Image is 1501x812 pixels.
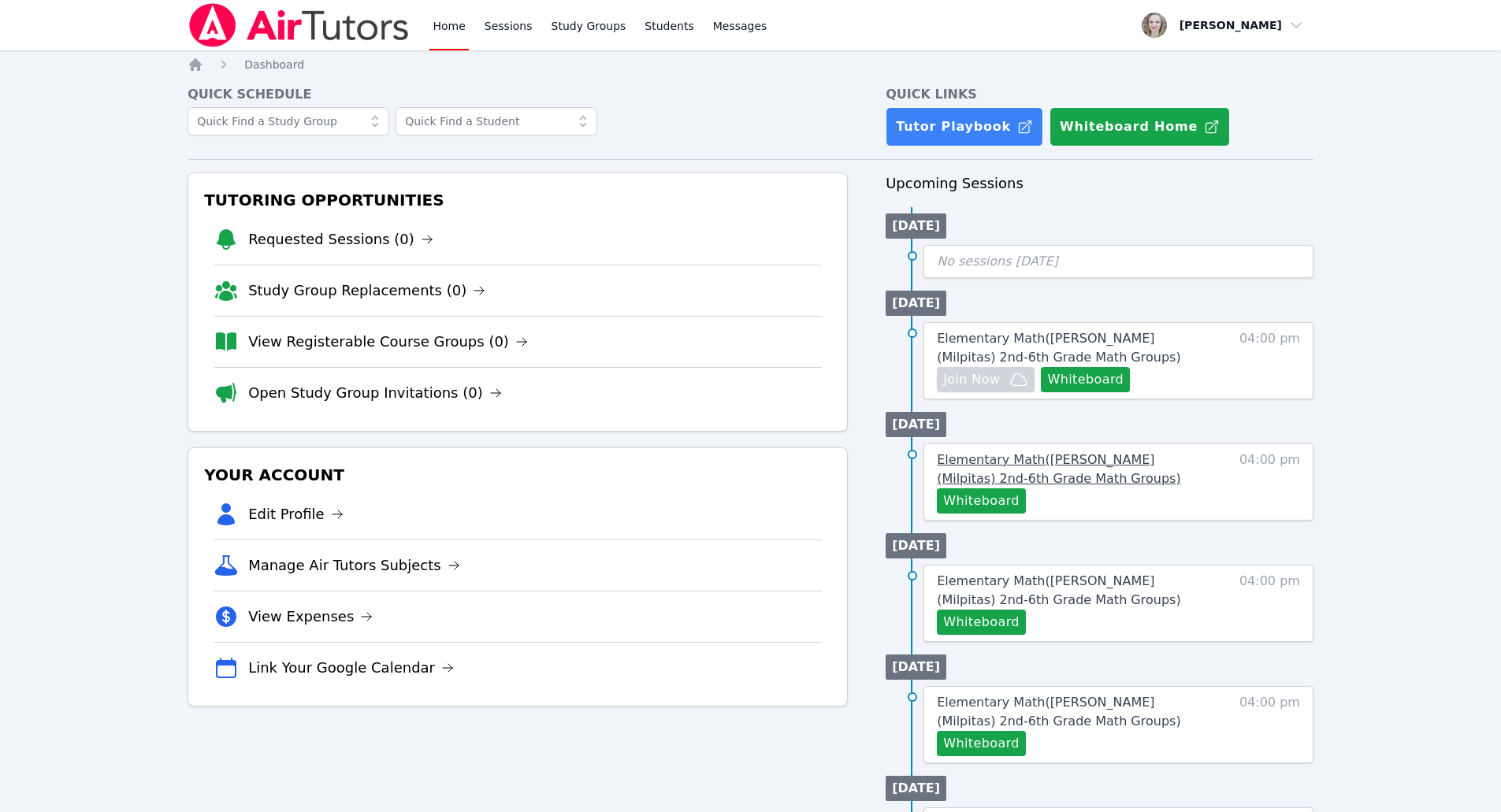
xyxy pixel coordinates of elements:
a: Edit Profile [248,503,344,525]
li: [DATE] [886,533,946,558]
span: Elementary Math ( [PERSON_NAME] (Milpitas) 2nd-6th Grade Math Groups ) [937,452,1180,486]
a: Link Your Google Calendar [248,657,454,679]
input: Quick Find a Study Group [188,107,389,135]
span: 04:00 pm [1239,450,1300,514]
h4: Quick Schedule [188,85,848,104]
a: Manage Air Tutors Subjects [248,554,460,577]
a: Requested Sessions (0) [248,228,433,250]
a: View Expenses [248,606,373,628]
li: [DATE] [886,412,946,437]
a: Dashboard [244,57,304,72]
button: Whiteboard [937,731,1026,756]
li: [DATE] [886,291,946,316]
button: Whiteboard [937,610,1026,635]
a: View Registerable Course Groups (0) [248,331,528,353]
span: 04:00 pm [1239,329,1300,392]
span: 04:00 pm [1239,693,1300,756]
a: Tutor Playbook [886,107,1043,146]
li: [DATE] [886,213,946,239]
button: Whiteboard [1041,367,1130,392]
a: Elementary Math([PERSON_NAME] (Milpitas) 2nd-6th Grade Math Groups) [937,693,1209,731]
span: Elementary Math ( [PERSON_NAME] (Milpitas) 2nd-6th Grade Math Groups ) [937,573,1180,607]
a: Elementary Math([PERSON_NAME] (Milpitas) 2nd-6th Grade Math Groups) [937,450,1209,488]
button: Join Now [937,367,1035,392]
input: Quick Find a Student [396,107,597,135]
h3: Tutoring Opportunities [201,186,834,214]
li: [DATE] [886,776,946,801]
span: Elementary Math ( [PERSON_NAME] (Milpitas) 2nd-6th Grade Math Groups ) [937,331,1180,365]
span: Elementary Math ( [PERSON_NAME] (Milpitas) 2nd-6th Grade Math Groups ) [937,695,1180,729]
li: [DATE] [886,654,946,680]
span: Join Now [943,370,1000,389]
span: Messages [713,18,767,34]
span: 04:00 pm [1239,572,1300,635]
a: Elementary Math([PERSON_NAME] (Milpitas) 2nd-6th Grade Math Groups) [937,572,1209,610]
h4: Quick Links [886,85,1313,104]
a: Open Study Group Invitations (0) [248,382,502,404]
button: Whiteboard Home [1050,107,1230,146]
span: Dashboard [244,58,304,71]
a: Study Group Replacements (0) [248,280,485,302]
nav: Breadcrumb [188,57,1313,72]
span: No sessions [DATE] [937,254,1058,269]
h3: Upcoming Sessions [886,172,1313,195]
button: Whiteboard [937,488,1026,514]
h3: Your Account [201,461,834,489]
a: Elementary Math([PERSON_NAME] (Milpitas) 2nd-6th Grade Math Groups) [937,329,1209,367]
img: Air Tutors [188,3,411,47]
